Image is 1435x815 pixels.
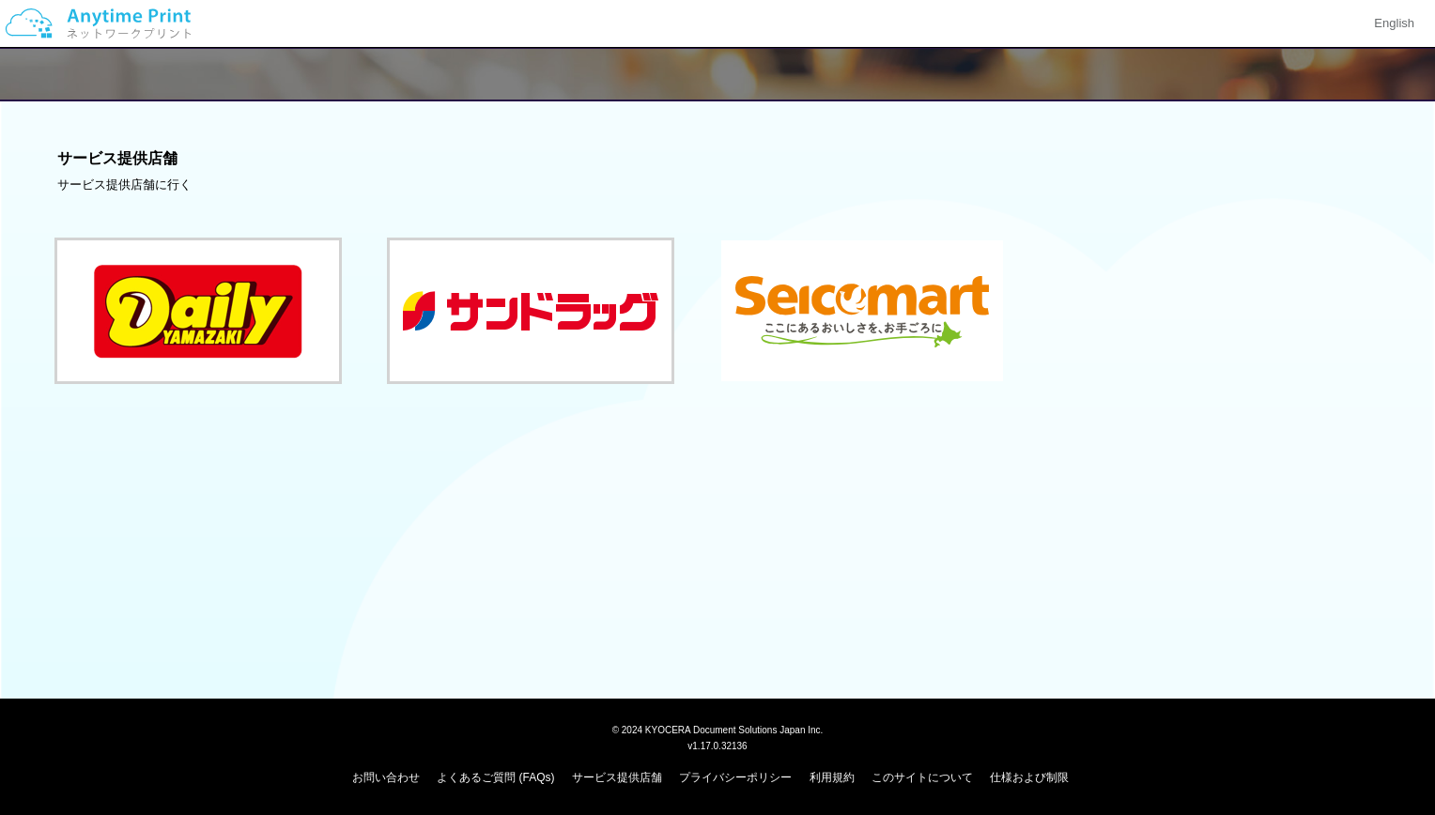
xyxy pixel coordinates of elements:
[437,771,554,784] a: よくあるご質問 (FAQs)
[872,771,973,784] a: このサイトについて
[990,771,1069,784] a: 仕様および制限
[679,771,792,784] a: プライバシーポリシー
[572,771,662,784] a: サービス提供店舗
[687,740,747,751] span: v1.17.0.32136
[57,150,1378,167] h3: サービス提供店舗
[612,723,824,735] span: © 2024 KYOCERA Document Solutions Japan Inc.
[352,771,420,784] a: お問い合わせ
[57,177,1378,194] div: サービス提供店舗に行く
[810,771,855,784] a: 利用規約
